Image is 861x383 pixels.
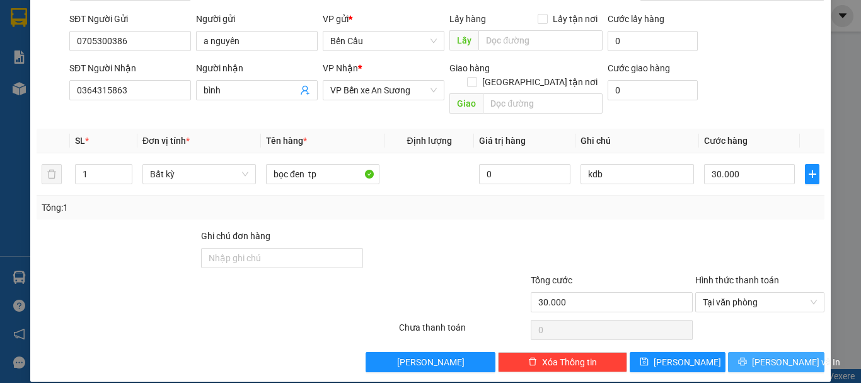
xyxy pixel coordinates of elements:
[323,63,358,73] span: VP Nhận
[397,355,465,369] span: [PERSON_NAME]
[4,8,61,63] img: logo
[366,352,495,372] button: [PERSON_NAME]
[479,136,526,146] span: Giá trị hàng
[300,85,310,95] span: user-add
[695,275,779,285] label: Hình thức thanh toán
[34,68,154,78] span: -----------------------------------------
[266,136,307,146] span: Tên hàng
[630,352,726,372] button: save[PERSON_NAME]
[548,12,603,26] span: Lấy tận nơi
[28,91,77,99] span: 08:13:03 [DATE]
[498,352,627,372] button: deleteXóa Thông tin
[479,164,570,184] input: 0
[449,93,483,114] span: Giao
[728,352,824,372] button: printer[PERSON_NAME] và In
[483,93,603,114] input: Dọc đường
[4,91,77,99] span: In ngày:
[608,14,664,24] label: Cước lấy hàng
[330,81,437,100] span: VP Bến xe An Sương
[752,355,840,369] span: [PERSON_NAME] và In
[449,14,486,24] span: Lấy hàng
[142,136,190,146] span: Đơn vị tính
[330,32,437,50] span: Bến Cầu
[196,61,318,75] div: Người nhận
[806,169,819,179] span: plus
[738,357,747,367] span: printer
[575,129,699,153] th: Ghi chú
[196,12,318,26] div: Người gửi
[449,63,490,73] span: Giao hàng
[581,164,694,184] input: Ghi Chú
[608,31,698,51] input: Cước lấy hàng
[201,248,363,268] input: Ghi chú đơn hàng
[323,12,444,26] div: VP gửi
[805,164,819,184] button: plus
[449,30,478,50] span: Lấy
[528,357,537,367] span: delete
[150,165,248,184] span: Bất kỳ
[640,357,649,367] span: save
[407,136,451,146] span: Định lượng
[100,7,173,18] strong: ĐỒNG PHƯỚC
[42,201,333,215] div: Tổng: 1
[42,164,62,184] button: delete
[398,321,529,343] div: Chưa thanh toán
[63,80,133,90] span: VPBC1410250002
[542,355,597,369] span: Xóa Thông tin
[69,12,191,26] div: SĐT Người Gửi
[75,136,85,146] span: SL
[608,63,670,73] label: Cước giao hàng
[4,81,133,89] span: [PERSON_NAME]:
[654,355,721,369] span: [PERSON_NAME]
[69,61,191,75] div: SĐT Người Nhận
[478,30,603,50] input: Dọc đường
[100,20,170,36] span: Bến xe [GEOGRAPHIC_DATA]
[100,38,173,54] span: 01 Võ Văn Truyện, KP.1, Phường 2
[704,136,748,146] span: Cước hàng
[608,80,698,100] input: Cước giao hàng
[703,293,817,312] span: Tại văn phòng
[100,56,154,64] span: Hotline: 19001152
[201,231,270,241] label: Ghi chú đơn hàng
[531,275,572,285] span: Tổng cước
[477,75,603,89] span: [GEOGRAPHIC_DATA] tận nơi
[266,164,379,184] input: VD: Bàn, Ghế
